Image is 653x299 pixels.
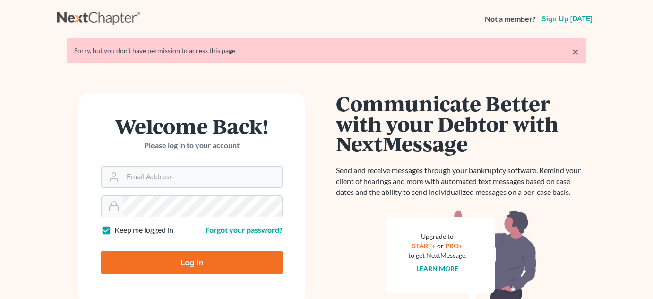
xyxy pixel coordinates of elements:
a: START+ [412,242,436,250]
h1: Communicate Better with your Debtor with NextMessage [336,93,586,154]
div: Upgrade to [408,232,467,241]
div: Sorry, but you don't have permission to access this page [74,46,579,55]
a: × [572,46,579,57]
p: Please log in to your account [101,140,283,151]
a: PRO+ [446,242,463,250]
input: Log In [101,251,283,274]
strong: Not a member? [485,14,536,25]
a: Sign up [DATE]! [540,15,596,23]
label: Keep me logged in [114,225,173,236]
input: Email Address [123,167,282,187]
div: to get NextMessage. [408,251,467,260]
span: or [438,242,444,250]
a: Forgot your password? [206,225,283,234]
a: Learn more [417,264,459,273]
p: Send and receive messages through your bankruptcy software. Remind your client of hearings and mo... [336,165,586,198]
h1: Welcome Back! [101,116,283,136]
